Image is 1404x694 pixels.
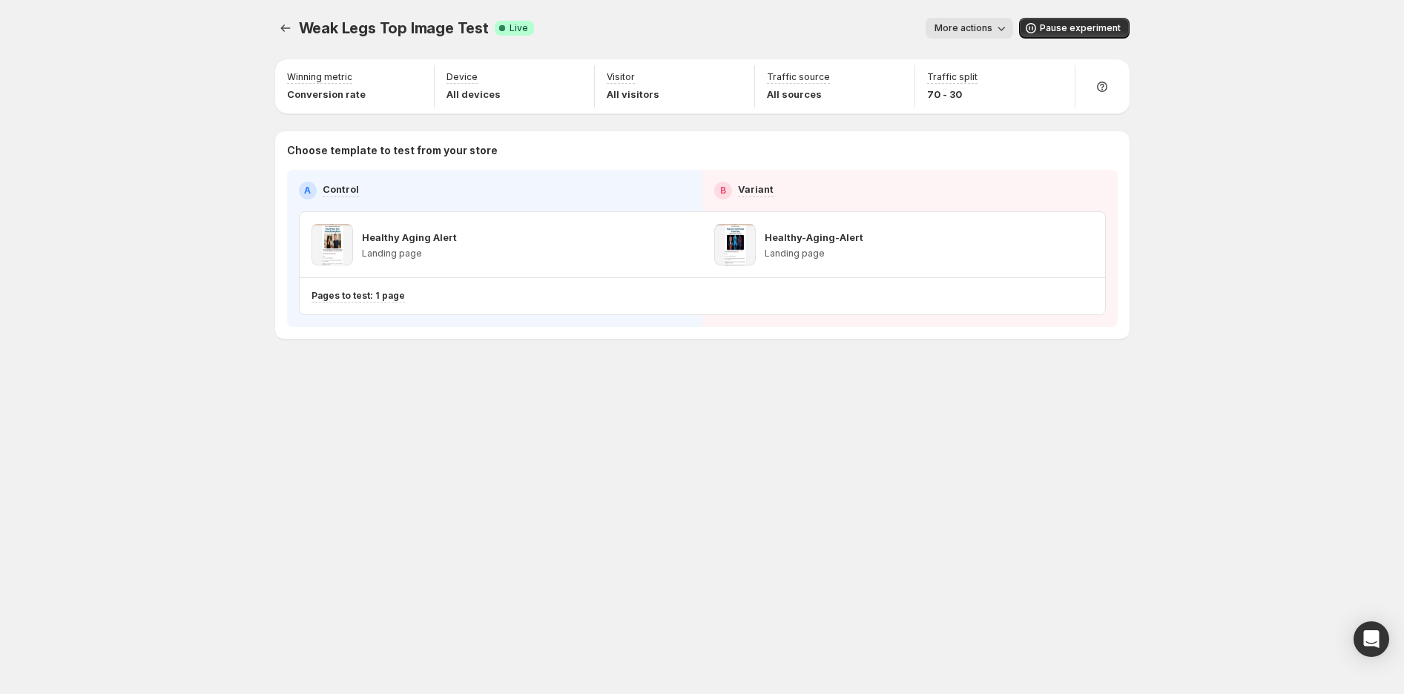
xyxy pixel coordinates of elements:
[765,230,863,245] p: Healthy-Aging-Alert
[510,22,528,34] span: Live
[312,290,405,302] p: Pages to test: 1 page
[446,71,478,83] p: Device
[1019,18,1130,39] button: Pause experiment
[767,87,830,102] p: All sources
[1354,621,1389,657] div: Open Intercom Messenger
[765,248,863,260] p: Landing page
[767,71,830,83] p: Traffic source
[287,143,1118,158] p: Choose template to test from your store
[927,71,978,83] p: Traffic split
[720,185,726,196] h2: B
[362,248,457,260] p: Landing page
[323,182,359,196] p: Control
[287,87,366,102] p: Conversion rate
[927,87,978,102] p: 70 - 30
[312,224,353,265] img: Healthy Aging Alert
[935,22,992,34] span: More actions
[926,18,1013,39] button: More actions
[714,224,756,265] img: Healthy-Aging-Alert
[287,71,352,83] p: Winning metric
[275,18,296,39] button: Experiments
[738,182,774,196] p: Variant
[1040,22,1121,34] span: Pause experiment
[304,185,311,196] h2: A
[607,71,635,83] p: Visitor
[299,19,489,37] span: Weak Legs Top Image Test
[607,87,659,102] p: All visitors
[446,87,501,102] p: All devices
[362,230,457,245] p: Healthy Aging Alert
